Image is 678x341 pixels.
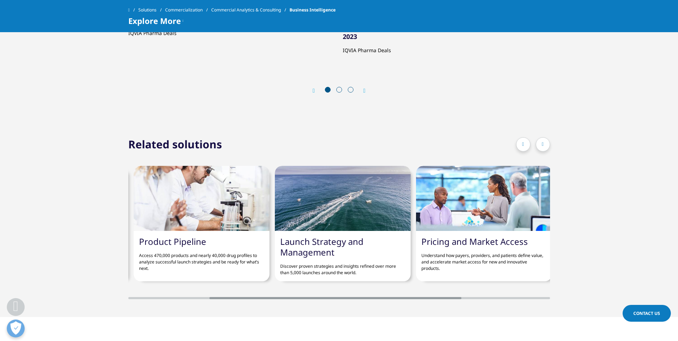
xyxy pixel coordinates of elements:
a: Commercialization [165,4,211,16]
a: Product Pipeline [139,236,206,247]
div: Next slide [356,87,366,94]
p: Understand how payers, providers, and patients define value, and accelerate market access for new... [421,247,546,272]
h2: Related solutions [128,137,222,152]
a: Commercial Analytics & Consulting [211,4,289,16]
p: Access 470,000 products and nearly 40,000 drug profiles to analyze successful launch strategies a... [139,247,264,272]
a: Solutions [138,4,165,16]
button: Open Preferences [7,320,25,337]
a: Contact Us [623,305,671,322]
span: Contact Us [633,310,660,316]
a: Pricing and Market Access [421,236,528,247]
span: Business Intelligence [289,4,336,16]
p: Discover proven strategies and insights refined over more than 5,000 launches around the world. [280,258,405,276]
div: Previous slide [313,87,322,94]
p: IQVIA Pharma Deals [343,41,443,55]
span: Explore More [128,16,181,25]
a: Launch Strategy and Management [280,236,363,258]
